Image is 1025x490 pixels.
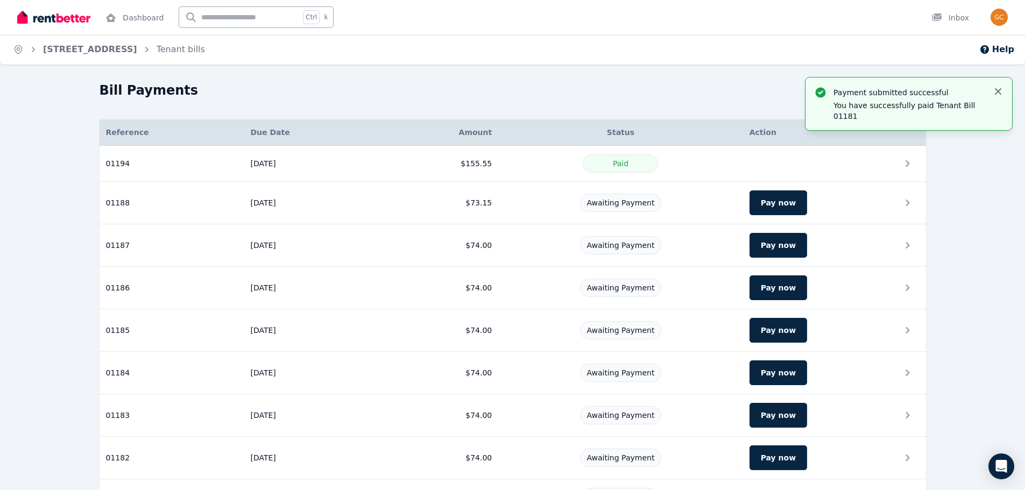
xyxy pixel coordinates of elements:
td: [DATE] [244,182,379,224]
span: Awaiting Payment [587,411,655,420]
span: Tenant bills [157,43,205,56]
span: Ctrl [303,10,320,24]
div: Open Intercom Messenger [988,453,1014,479]
span: 01187 [106,240,130,251]
span: Reference [106,127,149,138]
td: $74.00 [379,267,498,309]
button: Pay now [750,360,807,385]
div: Inbox [931,12,969,23]
td: [DATE] [244,394,379,437]
span: 01183 [106,410,130,421]
td: $74.00 [379,437,498,479]
span: Awaiting Payment [587,283,655,292]
th: Status [498,119,743,146]
span: k [324,13,328,22]
td: $74.00 [379,352,498,394]
td: [DATE] [244,267,379,309]
span: 01185 [106,325,130,336]
button: Help [979,43,1014,56]
button: Pay now [750,318,807,343]
td: [DATE] [244,146,379,182]
p: Payment submitted successful [833,87,984,98]
span: 01186 [106,282,130,293]
a: [STREET_ADDRESS] [43,44,137,54]
span: 01184 [106,367,130,378]
button: Pay now [750,275,807,300]
img: RentBetter [17,9,90,25]
button: Pay now [750,233,807,258]
h1: Bill Payments [100,82,199,99]
td: [DATE] [244,224,379,267]
span: Awaiting Payment [587,368,655,377]
span: 01188 [106,197,130,208]
span: Awaiting Payment [587,326,655,335]
th: Due Date [244,119,379,146]
span: Paid [613,159,628,168]
td: [DATE] [244,437,379,479]
td: $74.00 [379,309,498,352]
span: 01182 [106,452,130,463]
td: [DATE] [244,352,379,394]
button: Pay now [750,403,807,428]
th: Action [743,119,926,146]
td: $155.55 [379,146,498,182]
span: Awaiting Payment [587,198,655,207]
td: $73.15 [379,182,498,224]
td: $74.00 [379,394,498,437]
p: You have successfully paid Tenant Bill 01181 [833,100,984,122]
th: Amount [379,119,498,146]
td: [DATE] [244,309,379,352]
button: Pay now [750,190,807,215]
button: Pay now [750,445,807,470]
span: Awaiting Payment [587,241,655,250]
td: $74.00 [379,224,498,267]
span: Awaiting Payment [587,453,655,462]
span: 01194 [106,158,130,169]
img: Gareth Cheetham [991,9,1008,26]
